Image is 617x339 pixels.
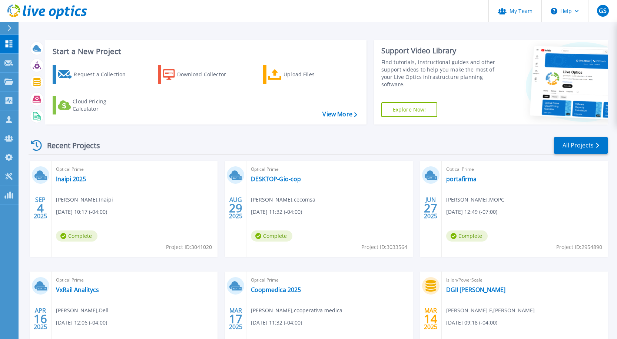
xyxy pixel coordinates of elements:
[251,230,292,242] span: Complete
[599,8,607,14] span: GS
[56,208,107,216] span: [DATE] 10:17 (-04:00)
[424,195,438,222] div: JUN 2025
[229,305,243,332] div: MAR 2025
[424,205,437,211] span: 27
[34,316,47,322] span: 16
[322,111,357,118] a: View More
[251,175,301,183] a: DESKTOP-Gio-cop
[33,305,47,332] div: APR 2025
[554,137,608,154] a: All Projects
[56,319,107,327] span: [DATE] 12:06 (-04:00)
[446,208,497,216] span: [DATE] 12:49 (-07:00)
[56,165,213,173] span: Optical Prime
[229,195,243,222] div: AUG 2025
[446,306,535,315] span: [PERSON_NAME] F , [PERSON_NAME]
[446,286,505,293] a: DGII [PERSON_NAME]
[446,175,477,183] a: portafirma
[56,306,109,315] span: [PERSON_NAME] , Dell
[251,208,302,216] span: [DATE] 11:32 (-04:00)
[263,65,346,84] a: Upload Files
[56,175,86,183] a: Inaipi 2025
[361,243,407,251] span: Project ID: 3033564
[56,286,99,293] a: VxRail Analitycs
[381,102,438,117] a: Explore Now!
[251,306,342,315] span: [PERSON_NAME] , cooperativa medica
[56,196,113,204] span: [PERSON_NAME] , Inaipi
[229,316,242,322] span: 17
[37,205,44,211] span: 4
[158,65,241,84] a: Download Collector
[56,230,97,242] span: Complete
[53,65,135,84] a: Request a Collection
[177,67,236,82] div: Download Collector
[251,286,301,293] a: Coopmedica 2025
[251,165,408,173] span: Optical Prime
[73,98,132,113] div: Cloud Pricing Calculator
[446,230,488,242] span: Complete
[556,243,602,251] span: Project ID: 2954890
[381,46,500,56] div: Support Video Library
[53,47,357,56] h3: Start a New Project
[446,276,603,284] span: Isilon/PowerScale
[33,195,47,222] div: SEP 2025
[381,59,500,88] div: Find tutorials, instructional guides and other support videos to help you make the most of your L...
[251,196,315,204] span: [PERSON_NAME] , cecomsa
[166,243,212,251] span: Project ID: 3041020
[251,276,408,284] span: Optical Prime
[446,165,603,173] span: Optical Prime
[53,96,135,114] a: Cloud Pricing Calculator
[229,205,242,211] span: 29
[56,276,213,284] span: Optical Prime
[424,305,438,332] div: MAR 2025
[424,316,437,322] span: 14
[283,67,343,82] div: Upload Files
[74,67,133,82] div: Request a Collection
[446,196,504,204] span: [PERSON_NAME] , MOPC
[446,319,497,327] span: [DATE] 09:18 (-04:00)
[29,136,110,154] div: Recent Projects
[251,319,302,327] span: [DATE] 11:32 (-04:00)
